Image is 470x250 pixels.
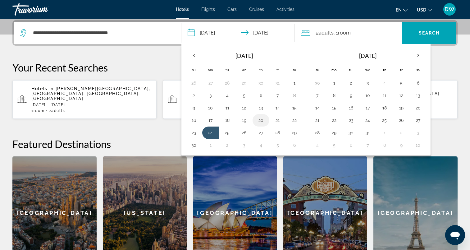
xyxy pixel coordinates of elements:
[417,5,432,14] button: Change currency
[51,109,65,113] span: Adults
[346,104,356,112] button: Day 16
[413,104,423,112] button: Day 20
[31,86,150,101] span: [PERSON_NAME][GEOGRAPHIC_DATA], [GEOGRAPHIC_DATA], [GEOGRAPHIC_DATA], [GEOGRAPHIC_DATA]
[316,29,334,37] span: 2
[189,104,199,112] button: Day 9
[181,22,295,44] button: Check-in date: Nov 20, 2025 Check-out date: Nov 23, 2025
[222,79,232,87] button: Day 28
[396,116,406,125] button: Day 26
[201,7,215,12] a: Flights
[295,22,402,44] button: Travelers: 2 adults, 0 children
[290,79,299,87] button: Day 1
[413,116,423,125] button: Day 27
[222,104,232,112] button: Day 11
[222,116,232,125] button: Day 18
[346,128,356,137] button: Day 30
[313,128,322,137] button: Day 28
[256,104,266,112] button: Day 13
[222,128,232,137] button: Day 25
[273,116,283,125] button: Day 21
[34,109,45,113] span: Room
[227,7,237,12] span: Cars
[417,7,426,12] span: USD
[441,3,458,16] button: User Menu
[273,104,283,112] button: Day 14
[363,128,373,137] button: Day 31
[273,91,283,100] button: Day 7
[49,109,65,113] span: 2
[276,7,294,12] a: Activities
[346,79,356,87] button: Day 2
[273,128,283,137] button: Day 28
[329,116,339,125] button: Day 22
[363,116,373,125] button: Day 24
[206,79,216,87] button: Day 27
[31,103,152,107] p: [DATE] - [DATE]
[413,128,423,137] button: Day 3
[363,79,373,87] button: Day 3
[176,7,189,12] a: Hotels
[256,79,266,87] button: Day 30
[380,128,390,137] button: Day 1
[206,91,216,100] button: Day 3
[206,128,216,137] button: Day 24
[313,79,322,87] button: Day 30
[163,80,307,119] button: Hotels in Destin, [GEOGRAPHIC_DATA][PERSON_NAME] - [GEOGRAPHIC_DATA], [GEOGRAPHIC_DATA], [GEOGRAP...
[380,79,390,87] button: Day 4
[326,48,410,63] th: [DATE]
[329,128,339,137] button: Day 29
[329,104,339,112] button: Day 15
[413,141,423,150] button: Day 10
[256,91,266,100] button: Day 6
[12,138,458,150] h2: Featured Destinations
[396,104,406,112] button: Day 19
[12,1,75,17] a: Travorium
[12,61,458,74] p: Your Recent Searches
[319,30,334,36] span: Adults
[396,7,402,12] span: en
[380,91,390,100] button: Day 11
[273,141,283,150] button: Day 5
[189,116,199,125] button: Day 16
[380,104,390,112] button: Day 18
[206,116,216,125] button: Day 17
[189,91,199,100] button: Day 2
[363,91,373,100] button: Day 10
[329,141,339,150] button: Day 5
[346,141,356,150] button: Day 6
[380,116,390,125] button: Day 25
[31,86,54,91] span: Hotels in
[363,104,373,112] button: Day 17
[256,116,266,125] button: Day 20
[239,79,249,87] button: Day 29
[346,116,356,125] button: Day 23
[329,91,339,100] button: Day 8
[396,91,406,100] button: Day 12
[380,141,390,150] button: Day 8
[290,104,299,112] button: Day 15
[290,116,299,125] button: Day 22
[256,128,266,137] button: Day 27
[185,48,202,62] button: Previous month
[12,80,157,119] button: Hotels in [PERSON_NAME][GEOGRAPHIC_DATA], [GEOGRAPHIC_DATA], [GEOGRAPHIC_DATA], [GEOGRAPHIC_DATA]...
[239,128,249,137] button: Day 26
[249,7,264,12] a: Cruises
[189,141,199,150] button: Day 30
[338,30,351,36] span: Room
[445,225,465,245] iframe: Button to launch messaging window
[396,79,406,87] button: Day 5
[346,91,356,100] button: Day 9
[206,141,216,150] button: Day 1
[334,29,351,37] span: , 1
[222,141,232,150] button: Day 2
[290,141,299,150] button: Day 6
[256,141,266,150] button: Day 4
[396,5,408,14] button: Change language
[206,104,216,112] button: Day 10
[189,128,199,137] button: Day 23
[410,48,427,62] button: Next month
